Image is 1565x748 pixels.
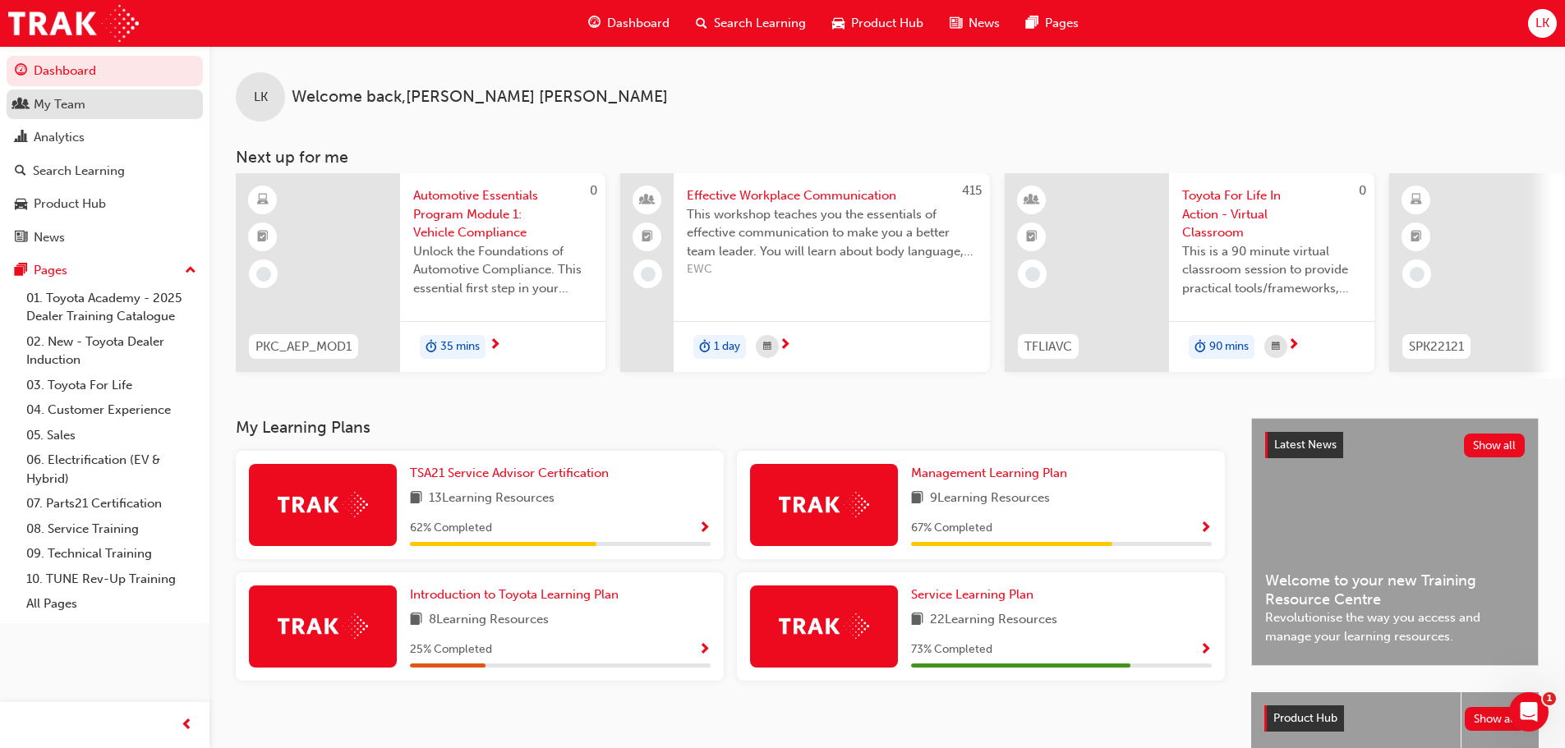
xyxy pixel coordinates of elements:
img: Trak [278,492,368,517]
div: Search Learning [33,162,125,181]
span: Product Hub [1273,711,1337,725]
a: Introduction to Toyota Learning Plan [410,585,625,604]
a: pages-iconPages [1013,7,1092,40]
button: Pages [7,255,203,286]
a: 09. Technical Training [20,541,203,567]
a: 01. Toyota Academy - 2025 Dealer Training Catalogue [20,286,203,329]
a: 06. Electrification (EV & Hybrid) [20,447,203,491]
a: Management Learning Plan [911,464,1074,483]
button: Show Progress [698,518,711,539]
span: Automotive Essentials Program Module 1: Vehicle Compliance [413,186,592,242]
a: Service Learning Plan [911,585,1040,604]
span: guage-icon [588,13,601,34]
button: Show Progress [698,640,711,660]
a: 03. Toyota For Life [20,373,203,398]
h3: My Learning Plans [236,418,1225,437]
span: calendar-icon [1272,337,1280,357]
span: people-icon [15,98,27,112]
h3: Next up for me [209,148,1565,167]
span: News [969,14,1000,33]
span: Management Learning Plan [911,466,1067,480]
iframe: Intercom live chat [1509,692,1549,732]
span: book-icon [911,489,923,509]
span: news-icon [15,231,27,246]
span: 73 % Completed [911,640,992,659]
a: guage-iconDashboard [575,7,683,40]
span: Product Hub [851,14,923,33]
span: 9 Learning Resources [930,489,1050,509]
span: 415 [962,183,982,198]
span: Show Progress [1199,521,1212,536]
div: My Team [34,95,85,114]
span: 8 Learning Resources [429,610,549,631]
span: Welcome back , [PERSON_NAME] [PERSON_NAME] [292,88,668,107]
button: Show Progress [1199,518,1212,539]
span: up-icon [185,260,196,282]
span: TFLIAVC [1024,337,1072,356]
a: Analytics [7,122,203,153]
span: EWC [687,260,977,279]
span: Introduction to Toyota Learning Plan [410,587,619,602]
a: 0PKC_AEP_MOD1Automotive Essentials Program Module 1: Vehicle ComplianceUnlock the Foundations of ... [236,173,605,372]
span: booktick-icon [1411,227,1422,248]
button: LK [1528,9,1557,38]
span: car-icon [15,197,27,212]
span: learningRecordVerb_NONE-icon [256,267,271,282]
span: SPK22121 [1409,337,1464,356]
a: Dashboard [7,56,203,86]
div: News [34,228,65,247]
span: 0 [590,183,597,198]
span: news-icon [950,13,962,34]
span: duration-icon [699,337,711,358]
span: PKC_AEP_MOD1 [255,337,352,356]
img: Trak [278,613,368,639]
span: 22 Learning Resources [930,610,1057,631]
a: 07. Parts21 Certification [20,491,203,516]
a: car-iconProduct Hub [819,7,937,40]
a: 04. Customer Experience [20,397,203,423]
span: search-icon [696,13,707,34]
a: Product HubShow all [1264,705,1526,732]
img: Trak [8,5,139,42]
span: learningRecordVerb_NONE-icon [1025,267,1040,282]
span: 25 % Completed [410,640,492,659]
div: Product Hub [34,195,106,213]
span: Welcome to your new Training Resource Centre [1265,571,1525,608]
span: Show Progress [698,521,711,536]
button: DashboardMy TeamAnalyticsSearch LearningProduct HubNews [7,53,203,255]
span: people-icon [642,190,653,211]
span: learningResourceType_ELEARNING-icon [257,190,269,211]
span: 35 mins [440,337,480,356]
span: Dashboard [607,14,670,33]
span: prev-icon [181,715,193,736]
a: 10. TUNE Rev-Up Training [20,567,203,592]
span: Show Progress [698,643,711,658]
span: Effective Workplace Communication [687,186,977,205]
a: 02. New - Toyota Dealer Induction [20,329,203,373]
a: search-iconSearch Learning [683,7,819,40]
div: Pages [34,261,67,280]
span: next-icon [489,338,501,353]
span: Toyota For Life In Action - Virtual Classroom [1182,186,1361,242]
img: Trak [779,613,869,639]
span: book-icon [410,610,422,631]
a: TSA21 Service Advisor Certification [410,464,615,483]
span: book-icon [911,610,923,631]
span: 0 [1359,183,1366,198]
span: learningResourceType_ELEARNING-icon [1411,190,1422,211]
a: News [7,223,203,253]
span: booktick-icon [1026,227,1038,248]
span: calendar-icon [763,337,771,357]
span: car-icon [832,13,845,34]
a: My Team [7,89,203,120]
button: Show all [1464,434,1526,457]
span: next-icon [1287,338,1300,353]
span: chart-icon [15,131,27,145]
span: Show Progress [1199,643,1212,658]
span: LK [254,88,268,107]
span: search-icon [15,164,26,179]
img: Trak [779,492,869,517]
span: Latest News [1274,438,1337,452]
span: 13 Learning Resources [429,489,555,509]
